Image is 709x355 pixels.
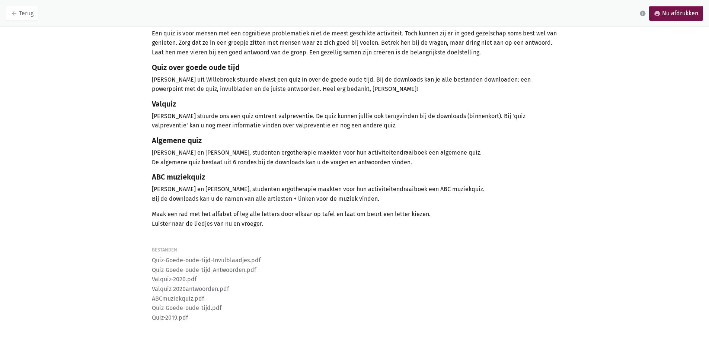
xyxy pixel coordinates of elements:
li: Quiz-Goede-oude-tijd.pdf [152,303,558,313]
h5: Quiz over goede oude tijd [152,63,558,72]
a: printNu afdrukken [649,6,703,21]
h5: Valquiz [152,100,558,108]
li: Quiz-Goede-oude-tijd-Invulblaadjes.pdf [152,256,558,265]
i: arrow_back [11,10,17,17]
li: Quiz-Goede-oude-tijd-Antwoorden.pdf [152,265,558,275]
p: [PERSON_NAME] stuurde ons een quiz omtrent valpreventie. De quiz kunnen jullie ook terugvinden bi... [152,111,558,130]
p: [PERSON_NAME] en [PERSON_NAME], studenten ergotherapie maakten voor hun activiteitendraaiboek een... [152,184,558,203]
li: Quiz-2019.pdf [152,313,558,323]
p: [PERSON_NAME] en [PERSON_NAME], studenten ergotherapie maakten voor hun activiteitendraaiboek een... [152,148,558,167]
i: info [639,10,646,17]
p: [PERSON_NAME] uit Willebroek stuurde alvast een quiz in over de goede oude tijd. Bij de downloads... [152,75,558,94]
h5: Algemene quiz [152,136,558,145]
a: arrow_backTerug [6,6,38,21]
i: print [654,10,661,17]
p: Een quiz is voor mensen met een cognitieve problematiek niet de meest geschikte activiteit. Toch ... [152,29,558,57]
h5: ABC muziekquiz [152,173,558,181]
p: Maak een rad met het alfabet of leg alle letters door elkaar op tafel en laat om beurt een letter... [152,209,558,228]
li: ABCmuziekquiz.pdf [152,294,558,304]
li: Valquiz-2020.pdf [152,275,558,284]
div: Bestanden [152,246,558,254]
li: Valquiz-2020antwoorden.pdf [152,284,558,294]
